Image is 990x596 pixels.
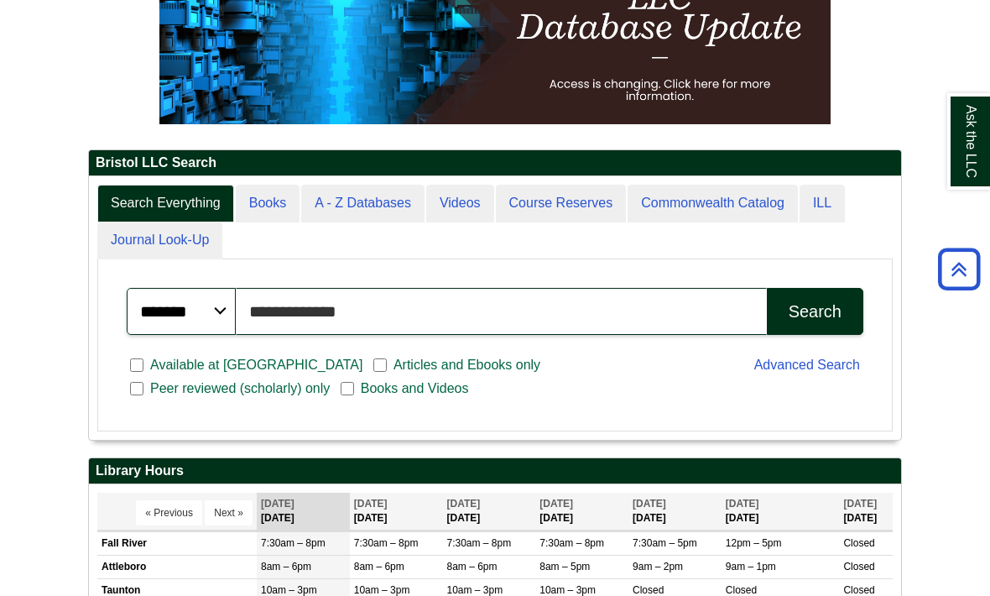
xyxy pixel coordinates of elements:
span: [DATE] [539,498,573,510]
input: Peer reviewed (scholarly) only [130,381,143,396]
button: Search [767,288,863,335]
td: Attleboro [97,556,257,579]
button: Next » [205,500,253,525]
span: 10am – 3pm [447,584,503,596]
a: A - Z Databases [301,185,425,222]
span: 10am – 3pm [539,584,596,596]
span: Articles and Ebooks only [387,355,547,375]
span: Closed [633,584,664,596]
h2: Library Hours [89,458,901,484]
span: Available at [GEOGRAPHIC_DATA] [143,355,369,375]
span: 7:30am – 5pm [633,537,697,549]
input: Articles and Ebooks only [373,358,387,373]
a: Search Everything [97,185,234,222]
span: 10am – 3pm [354,584,410,596]
div: Search [789,302,841,322]
span: [DATE] [633,498,666,510]
input: Available at [GEOGRAPHIC_DATA] [130,358,143,373]
span: Peer reviewed (scholarly) only [143,379,336,399]
span: 8am – 6pm [261,561,311,572]
a: Course Reserves [496,185,627,222]
h2: Bristol LLC Search [89,150,901,176]
span: [DATE] [354,498,388,510]
th: [DATE] [257,493,350,531]
span: [DATE] [447,498,481,510]
th: [DATE] [443,493,536,531]
th: [DATE] [350,493,443,531]
td: Fall River [97,531,257,555]
span: [DATE] [726,498,759,510]
span: 8am – 6pm [447,561,498,572]
span: 10am – 3pm [261,584,317,596]
span: 7:30am – 8pm [539,537,604,549]
a: Advanced Search [754,358,860,372]
span: 7:30am – 8pm [447,537,512,549]
a: ILL [800,185,845,222]
span: Closed [843,561,874,572]
span: Closed [726,584,757,596]
a: Back to Top [932,258,986,280]
span: 7:30am – 8pm [354,537,419,549]
th: [DATE] [839,493,893,531]
span: Closed [843,537,874,549]
a: Journal Look-Up [97,222,222,259]
span: Closed [843,584,874,596]
button: « Previous [136,500,202,525]
input: Books and Videos [341,381,354,396]
span: [DATE] [843,498,877,510]
span: 9am – 2pm [633,561,683,572]
span: 8am – 6pm [354,561,404,572]
a: Commonwealth Catalog [628,185,798,222]
span: 12pm – 5pm [726,537,782,549]
span: 9am – 1pm [726,561,776,572]
th: [DATE] [535,493,628,531]
span: [DATE] [261,498,294,510]
th: [DATE] [628,493,722,531]
span: Books and Videos [354,379,476,399]
a: Videos [426,185,494,222]
span: 7:30am – 8pm [261,537,326,549]
span: 8am – 5pm [539,561,590,572]
th: [DATE] [722,493,840,531]
a: Books [236,185,300,222]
